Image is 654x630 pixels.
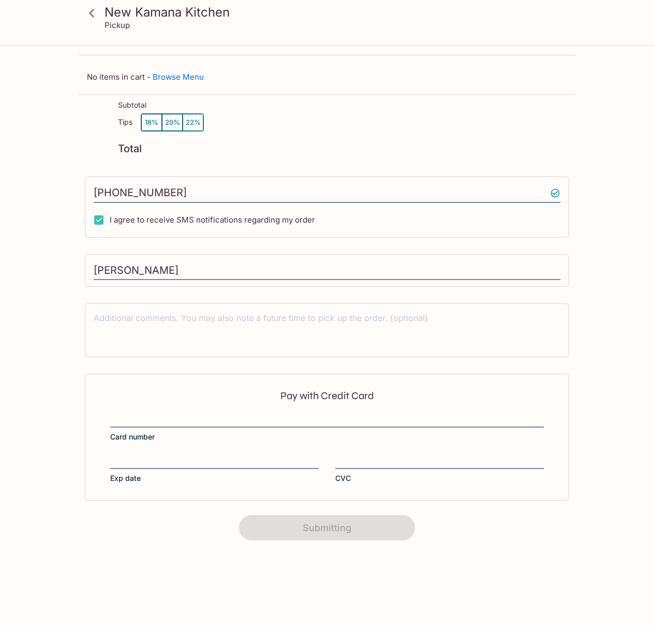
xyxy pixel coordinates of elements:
p: Subtotal [118,101,146,109]
span: Card number [110,432,155,442]
p: Pay with Credit Card [110,391,544,401]
span: CVC [335,473,351,484]
a: Browse Menu [153,72,204,82]
iframe: Secure card number input frame [110,414,544,426]
button: 18% [141,114,162,131]
p: Your Order [103,37,551,47]
input: Enter phone number [94,183,560,203]
p: Total [118,144,142,154]
iframe: Secure CVC input frame [335,456,544,467]
p: No items in cart - [87,72,567,82]
p: Pickup [105,20,130,30]
h3: New Kamana Kitchen [105,4,567,20]
span: I agree to receive SMS notifications regarding my order [110,215,315,225]
button: 20% [162,114,183,131]
p: Tips [118,118,132,126]
input: Enter first and last name [94,261,560,281]
span: Exp date [110,473,141,484]
button: 22% [183,114,203,131]
iframe: Secure expiration date input frame [110,456,319,467]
